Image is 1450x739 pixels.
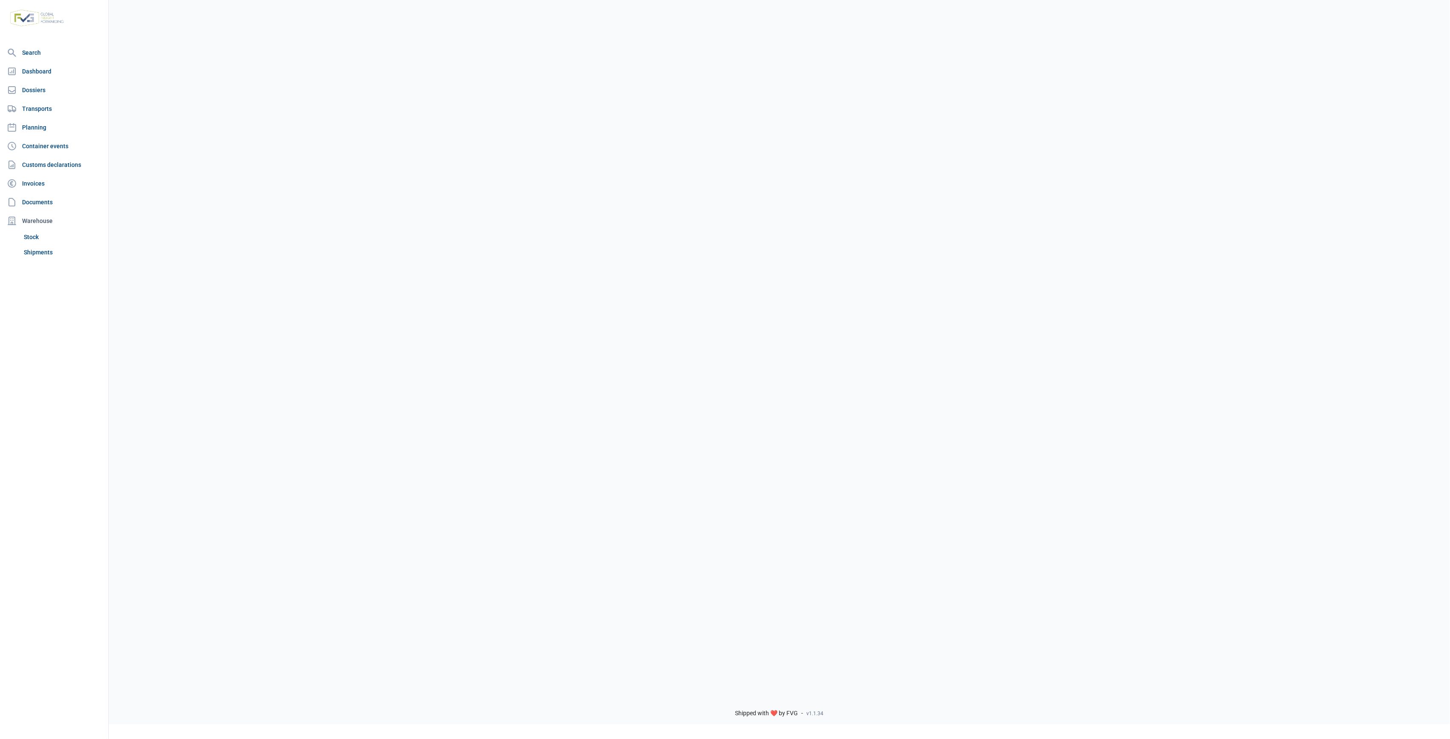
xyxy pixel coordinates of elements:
span: v1.1.34 [807,710,824,717]
div: Warehouse [3,212,105,229]
a: Invoices [3,175,105,192]
a: Container events [3,138,105,155]
span: Shipped with ❤️ by FVG [735,710,798,717]
a: Dossiers [3,82,105,99]
img: FVG - Global freight forwarding [7,6,67,30]
a: Documents [3,194,105,211]
a: Dashboard [3,63,105,80]
span: - [802,710,803,717]
a: Customs declarations [3,156,105,173]
a: Stock [20,229,105,245]
a: Transports [3,100,105,117]
a: Planning [3,119,105,136]
a: Search [3,44,105,61]
a: Shipments [20,245,105,260]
